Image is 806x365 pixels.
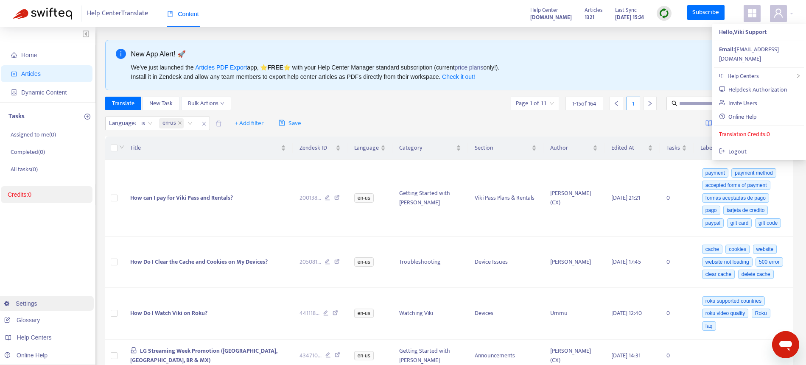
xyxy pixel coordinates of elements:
span: down [119,145,124,150]
span: How Do I Watch Viki on Roku? [130,308,207,318]
span: en-us [354,351,374,360]
img: sync.dc5367851b00ba804db3.png [659,8,669,19]
span: Help Centers [17,334,52,341]
span: New Task [149,99,173,108]
span: payment [702,168,728,178]
span: user [773,8,784,18]
a: Glossary [4,317,40,323]
span: Zendesk ID [299,143,334,153]
td: Viki Pass Plans & Rentals [468,160,543,237]
span: Author [550,143,591,153]
span: Language : [106,117,137,130]
span: Help Center Translate [87,6,148,22]
a: Settings [4,300,37,307]
span: Articles [21,70,41,77]
a: Articles PDF Export [195,64,247,71]
span: left [613,100,619,106]
th: Title [123,137,293,160]
span: tarjeta de credito [723,206,768,215]
a: Online Help [719,112,756,122]
span: + Add filter [235,118,264,128]
span: Roku [752,309,770,318]
div: We've just launched the app, ⭐ ⭐️ with your Help Center Manager standard subscription (current on... [131,63,775,81]
span: en-us [354,257,374,267]
td: Device Issues [468,237,543,288]
span: plus-circle [84,114,90,120]
td: 0 [660,237,694,288]
iframe: Button to launch messaging window [772,331,799,358]
span: en-us [162,118,176,128]
a: [DOMAIN_NAME] [530,12,572,22]
span: en-us [159,118,184,128]
td: [PERSON_NAME] (CX) [543,160,604,237]
span: cache [702,245,722,254]
td: Getting Started with [PERSON_NAME] [392,160,468,237]
p: Tasks [8,111,25,122]
span: roku video quality [702,309,748,318]
a: Getting started with Translate [705,117,793,130]
span: info-circle [116,49,126,59]
span: book [167,11,173,17]
th: Labels [694,137,793,160]
span: 434710 ... [299,351,322,360]
span: Bulk Actions [188,99,224,108]
button: New Task [143,97,179,110]
p: Assigned to me ( 0 ) [11,130,56,139]
td: 0 [660,160,694,237]
span: cookies [725,245,750,254]
th: Tasks [660,137,694,160]
button: saveSave [272,117,308,130]
span: account-book [11,71,17,77]
span: down [220,101,224,106]
div: 1 [627,97,640,110]
span: search [672,100,677,106]
button: + Add filter [228,117,270,130]
span: container [11,89,17,95]
span: Home [21,52,37,59]
span: Language [354,143,379,153]
span: formas aceptadas de pago [702,193,769,203]
td: [PERSON_NAME] [543,237,604,288]
th: Edited At [604,137,660,160]
th: Section [468,137,543,160]
strong: 1321 [585,13,594,22]
span: Save [279,118,301,128]
span: roku supported countries [702,296,765,306]
td: 0 [660,288,694,340]
span: Help Center [530,6,558,15]
p: Completed ( 0 ) [11,148,45,156]
span: en-us [354,309,374,318]
span: appstore [747,8,757,18]
a: Helpdesk Authorization [719,85,787,95]
span: accepted forms of payment [702,181,770,190]
a: Logout [719,147,747,156]
span: [DATE] 21:21 [611,193,640,203]
th: Author [543,137,604,160]
span: gift card [727,218,752,228]
img: image-link [705,120,712,127]
span: paypal [702,218,724,228]
span: Edited At [611,143,646,153]
span: How can I pay for Viki Pass and Rentals? [130,193,233,203]
strong: Email: [719,45,735,54]
span: Articles [585,6,602,15]
span: Help Centers [728,71,759,81]
span: [DATE] 17:45 [611,257,641,267]
a: Credits:0 [8,191,31,198]
strong: Hello, Viki Support [719,27,767,37]
span: 205081 ... [299,257,321,267]
span: faq [702,321,716,331]
td: Troubleshooting [392,237,468,288]
span: Category [399,143,455,153]
a: Translation Credits:0 [719,129,770,139]
p: All tasks ( 0 ) [11,165,38,174]
span: How Do I Clear the Cache and Cookies on My Devices? [130,257,268,267]
span: 441118 ... [299,309,319,318]
span: Labels [700,143,780,153]
span: Translate [112,99,134,108]
span: 200138 ... [299,193,321,203]
a: Subscribe [687,5,725,20]
b: FREE [267,64,283,71]
span: home [11,52,17,58]
strong: [DOMAIN_NAME] [530,13,572,22]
